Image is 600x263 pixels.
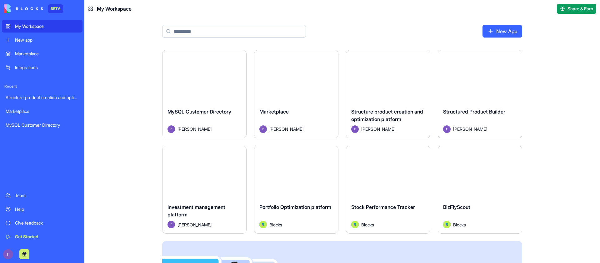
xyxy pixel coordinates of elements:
a: Stock Performance TrackerAvatarBlocks [346,146,430,234]
a: Team [2,189,82,202]
span: My Workspace [97,5,132,13]
div: New app [15,37,79,43]
img: logo [4,4,43,13]
span: Structured Product Builder [443,109,505,115]
span: [PERSON_NAME] [453,126,487,132]
a: My Workspace [2,20,82,33]
span: Marketplace [259,109,289,115]
img: Avatar [351,221,359,228]
span: BizFlyScout [443,204,470,210]
img: Avatar [167,125,175,133]
span: Blocks [269,221,282,228]
a: MySQL Customer Directory [2,119,82,131]
img: Avatar [259,125,267,133]
a: MarketplaceAvatar[PERSON_NAME] [254,50,338,138]
span: Portfolio Optimization platform [259,204,331,210]
div: MySQL Customer Directory [6,122,79,128]
a: Help [2,203,82,215]
a: Portfolio Optimization platformAvatarBlocks [254,146,338,234]
div: Team [15,192,79,199]
span: Blocks [453,221,466,228]
span: [PERSON_NAME] [177,126,212,132]
div: Marketplace [6,108,79,114]
div: Help [15,206,79,212]
div: Give feedback [15,220,79,226]
img: ACg8ocK9p4COroYERF96wq_Nqbucimpd5rvzMLLyBNHYTn_bI3RzLw=s96-c [3,249,13,259]
span: [PERSON_NAME] [269,126,303,132]
button: Share & Earn [557,4,596,14]
span: Investment management platform [167,204,225,218]
a: BETA [4,4,63,13]
div: Get Started [15,234,79,240]
div: My Workspace [15,23,79,29]
div: Marketplace [15,51,79,57]
span: [PERSON_NAME] [361,126,395,132]
a: Structure product creation and optimization platform [2,91,82,104]
span: MySQL Customer Directory [167,109,231,115]
a: Get Started [2,230,82,243]
a: MySQL Customer DirectoryAvatar[PERSON_NAME] [162,50,247,138]
a: Give feedback [2,217,82,229]
span: Recent [2,84,82,89]
a: New App [482,25,522,38]
a: Investment management platformAvatar[PERSON_NAME] [162,146,247,234]
a: BizFlyScoutAvatarBlocks [438,146,522,234]
img: Avatar [351,125,359,133]
div: Integrations [15,64,79,71]
span: [PERSON_NAME] [177,221,212,228]
span: Share & Earn [567,6,593,12]
img: Avatar [443,125,451,133]
img: Avatar [443,221,451,228]
span: Blocks [361,221,374,228]
div: Structure product creation and optimization platform [6,94,79,101]
a: Integrations [2,61,82,74]
span: Stock Performance Tracker [351,204,415,210]
a: Structure product creation and optimization platformAvatar[PERSON_NAME] [346,50,430,138]
a: Marketplace [2,48,82,60]
img: Avatar [167,221,175,228]
a: Marketplace [2,105,82,118]
img: Avatar [259,221,267,228]
a: New app [2,34,82,46]
a: Structured Product BuilderAvatar[PERSON_NAME] [438,50,522,138]
span: Structure product creation and optimization platform [351,109,423,122]
div: BETA [48,4,63,13]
